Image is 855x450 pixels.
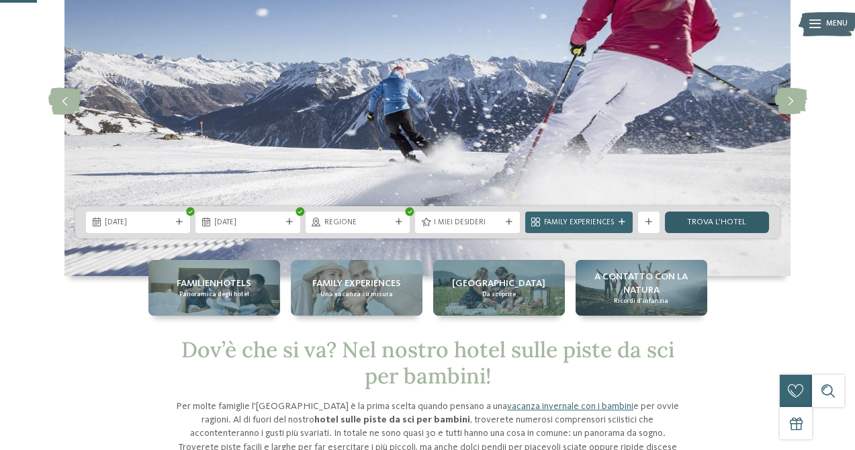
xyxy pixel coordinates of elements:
span: Da scoprire [482,290,516,299]
span: Ricordi d’infanzia [614,297,668,306]
span: [DATE] [105,218,171,228]
span: Una vacanza su misura [320,290,393,299]
a: trova l’hotel [665,212,769,233]
span: Regione [324,218,391,228]
span: I miei desideri [434,218,500,228]
span: Panoramica degli hotel [179,290,249,299]
span: Dov’è che si va? Nel nostro hotel sulle piste da sci per bambini! [181,336,674,389]
span: [GEOGRAPHIC_DATA] [452,277,545,290]
span: Family Experiences [544,218,614,228]
a: vacanza invernale con i bambini [507,402,633,411]
span: A contatto con la natura [581,270,702,297]
span: [DATE] [214,218,281,228]
span: Familienhotels [177,277,251,290]
a: Hotel sulle piste da sci per bambini: divertimento senza confini A contatto con la natura Ricordi... [576,260,707,316]
span: Family experiences [312,277,401,290]
a: Hotel sulle piste da sci per bambini: divertimento senza confini [GEOGRAPHIC_DATA] Da scoprire [433,260,565,316]
a: Hotel sulle piste da sci per bambini: divertimento senza confini Familienhotels Panoramica degli ... [148,260,280,316]
a: Hotel sulle piste da sci per bambini: divertimento senza confini Family experiences Una vacanza s... [291,260,422,316]
strong: hotel sulle piste da sci per bambini [314,415,470,424]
